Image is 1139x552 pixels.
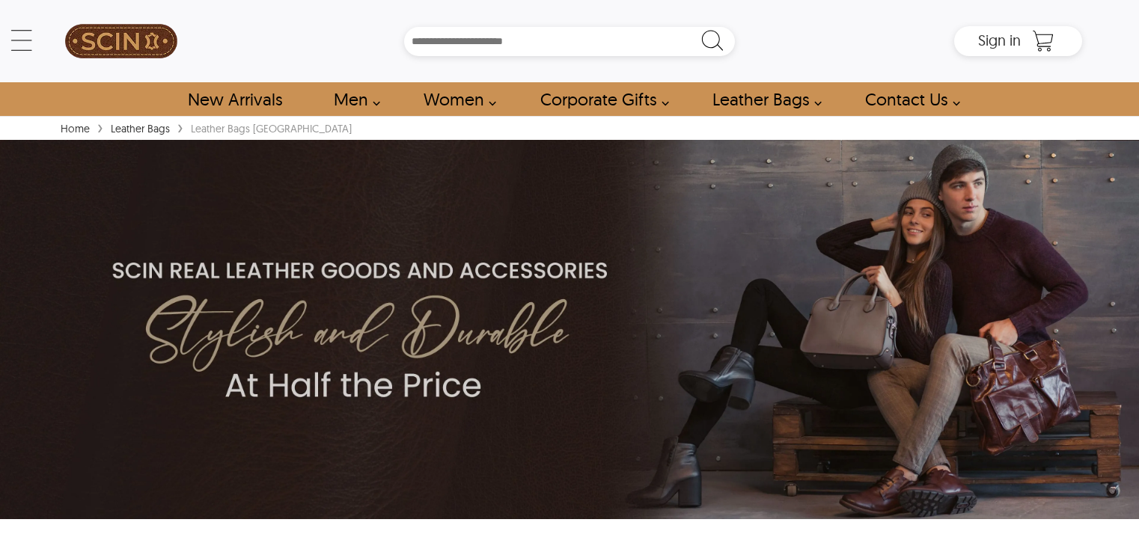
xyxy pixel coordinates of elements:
[97,114,103,140] span: ›
[107,122,174,135] a: Leather Bags
[1028,30,1058,52] a: Shopping Cart
[65,7,177,75] img: SCIN
[978,36,1021,48] a: Sign in
[523,82,677,116] a: Shop Leather Corporate Gifts
[177,114,183,140] span: ›
[978,31,1021,49] span: Sign in
[848,82,968,116] a: contact-us
[57,7,185,75] a: SCIN
[695,82,830,116] a: Shop Leather Bags
[171,82,299,116] a: Shop New Arrivals
[406,82,504,116] a: Shop Women Leather Jackets
[57,122,94,135] a: Home
[317,82,388,116] a: shop men's leather jackets
[187,121,355,136] div: Leather Bags [GEOGRAPHIC_DATA]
